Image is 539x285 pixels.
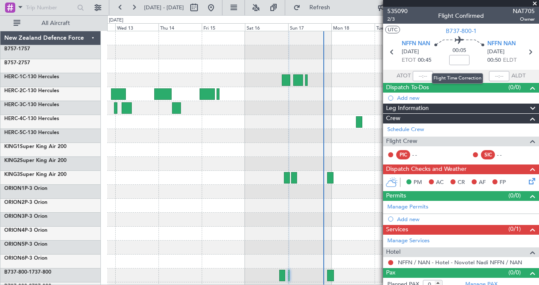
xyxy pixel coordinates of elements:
span: B757-1 [4,47,21,52]
span: Dispatch To-Dos [386,83,429,93]
a: ORION6P-3 Orion [4,256,47,261]
span: (0/0) [508,191,521,200]
span: ORION3 [4,214,25,219]
span: ORION4 [4,228,25,233]
a: B737-800-1737-800 [4,270,51,275]
button: All Aircraft [9,16,92,30]
span: B757-2 [4,60,21,66]
a: HERC-1C-130 Hercules [4,74,59,79]
div: Wed 13 [115,23,158,31]
span: ALDT [511,72,525,80]
span: HERC-1 [4,74,22,79]
a: ORION5P-3 Orion [4,242,47,247]
span: KING2 [4,158,20,163]
span: NAT705 [513,7,535,16]
span: Owner [513,16,535,23]
a: ORION3P-3 Orion [4,214,47,219]
span: B737-800-1 [446,27,477,36]
span: ATOT [397,72,411,80]
input: Trip Number [26,1,75,14]
div: PIC [396,150,410,159]
span: Permits [386,191,406,201]
div: - - [412,151,431,159]
a: HERC-4C-130 Hercules [4,116,59,121]
a: HERC-2C-130 Hercules [4,88,59,93]
span: Crew [386,114,400,123]
input: --:-- [413,71,433,81]
a: NFFN / NAN - Hotel - Novotel Nadi NFFN / NAN [398,259,522,266]
span: ORION2 [4,200,25,205]
span: [DATE] [487,48,505,56]
span: KING1 [4,144,20,149]
div: Fri 15 [202,23,245,31]
span: HERC-5 [4,130,22,135]
span: 535090 [387,7,408,16]
a: HERC-5C-130 Hercules [4,130,59,135]
span: HERC-2 [4,88,22,93]
span: FP [500,178,506,187]
span: NFFN NAN [402,40,430,48]
span: ELDT [503,56,517,65]
span: Hotel [386,247,400,257]
span: NFFN NAN [487,40,516,48]
div: Flight Time Correction [432,73,483,84]
div: Flight Confirmed [438,11,484,20]
div: - - [497,151,516,159]
span: ORION6 [4,256,25,261]
span: B737-800-1 [4,270,32,275]
span: 00:50 [487,56,501,65]
a: ORION2P-3 Orion [4,200,47,205]
div: Add new [397,216,535,223]
div: [DATE] [109,17,123,24]
div: Sun 17 [288,23,331,31]
span: Flight Crew [386,137,417,146]
span: Leg Information [386,104,429,113]
a: ORION4P-3 Orion [4,228,47,233]
span: (0/0) [508,268,521,277]
span: Pax [386,268,395,278]
span: ORION5 [4,242,25,247]
span: KING3 [4,172,20,177]
span: 00:45 [418,56,431,65]
a: KING3Super King Air 200 [4,172,67,177]
a: B757-1757 [4,47,30,52]
a: HERC-3C-130 Hercules [4,102,59,107]
span: [DATE] [402,48,419,56]
div: SIC [481,150,495,159]
div: Thu 14 [158,23,202,31]
a: Manage Permits [387,203,428,211]
span: Dispatch Checks and Weather [386,164,467,174]
span: Services [386,225,408,235]
span: [DATE] - [DATE] [144,4,184,11]
a: ORION1P-3 Orion [4,186,47,191]
a: KING1Super King Air 200 [4,144,67,149]
span: ETOT [402,56,416,65]
span: CR [458,178,465,187]
button: Refresh [289,1,340,14]
button: UTC [385,26,400,33]
a: KING2Super King Air 200 [4,158,67,163]
span: 2/3 [387,16,408,23]
span: ORION1 [4,186,25,191]
div: Sat 16 [245,23,288,31]
span: (0/1) [508,225,521,233]
span: 00:05 [453,47,466,55]
span: Refresh [302,5,338,11]
span: All Aircraft [22,20,89,26]
span: (0/0) [508,83,521,92]
a: Manage Services [387,237,430,245]
div: Tue 19 [375,23,418,31]
span: HERC-3 [4,102,22,107]
a: B757-2757 [4,60,30,66]
div: Add new [397,94,535,101]
span: AF [479,178,486,187]
div: Mon 18 [331,23,375,31]
span: HERC-4 [4,116,22,121]
a: Schedule Crew [387,126,424,134]
span: PM [414,178,422,187]
span: AC [436,178,444,187]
